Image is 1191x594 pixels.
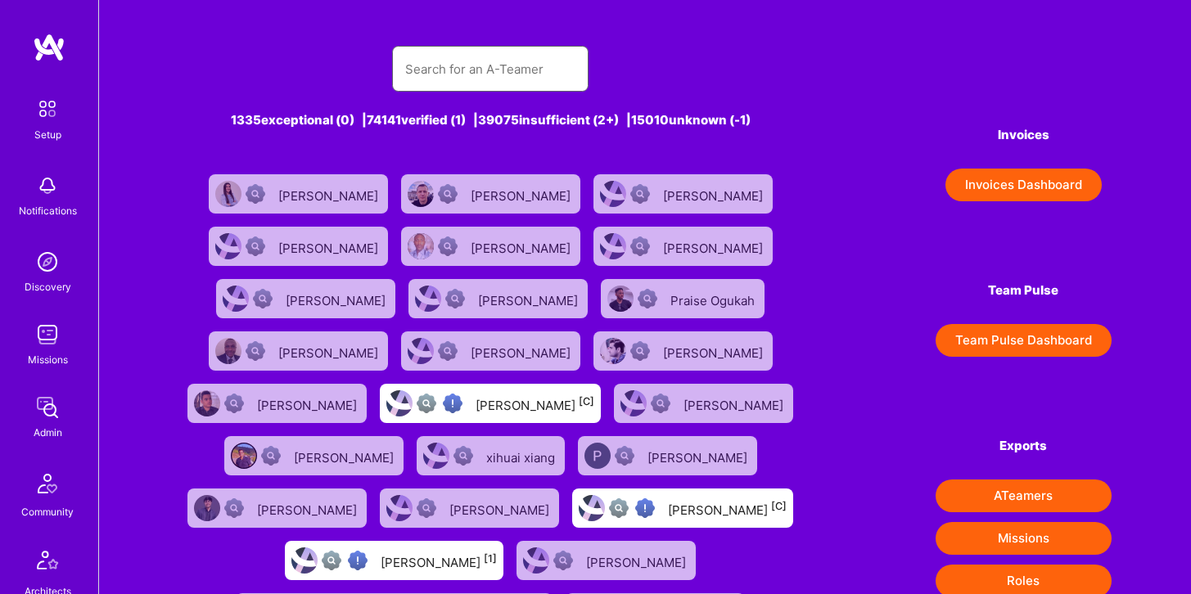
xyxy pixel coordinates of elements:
[210,272,402,325] a: User AvatarNot Scrubbed[PERSON_NAME]
[587,220,779,272] a: User AvatarNot Scrubbed[PERSON_NAME]
[19,202,77,219] div: Notifications
[395,325,587,377] a: User AvatarNot Scrubbed[PERSON_NAME]
[423,443,449,469] img: User Avatar
[31,169,64,202] img: bell
[381,550,497,571] div: [PERSON_NAME]
[471,340,574,362] div: [PERSON_NAME]
[278,534,510,587] a: User AvatarNot fully vettedHigh Potential User[PERSON_NAME][1]
[28,351,68,368] div: Missions
[936,324,1112,357] button: Team Pulse Dashboard
[28,464,67,503] img: Community
[194,495,220,521] img: User Avatar
[373,482,566,534] a: User AvatarNot Scrubbed[PERSON_NAME]
[218,430,410,482] a: User AvatarNot Scrubbed[PERSON_NAME]
[478,288,581,309] div: [PERSON_NAME]
[586,550,689,571] div: [PERSON_NAME]
[322,551,341,570] img: Not fully vetted
[600,233,626,259] img: User Avatar
[395,168,587,220] a: User AvatarNot Scrubbed[PERSON_NAME]
[286,288,389,309] div: [PERSON_NAME]
[936,283,1112,298] h4: Team Pulse
[408,181,434,207] img: User Avatar
[607,377,800,430] a: User AvatarNot Scrubbed[PERSON_NAME]
[438,184,458,204] img: Not Scrubbed
[594,272,771,325] a: User AvatarNot ScrubbedPraise Ogukah
[584,443,611,469] img: User Avatar
[278,236,381,257] div: [PERSON_NAME]
[202,220,395,272] a: User AvatarNot Scrubbed[PERSON_NAME]
[246,341,265,361] img: Not Scrubbed
[484,552,497,565] sup: [1]
[523,547,549,574] img: User Avatar
[31,391,64,424] img: admin teamwork
[609,498,629,518] img: Not fully vetted
[261,446,281,466] img: Not Scrubbed
[587,325,779,377] a: User AvatarNot Scrubbed[PERSON_NAME]
[630,184,650,204] img: Not Scrubbed
[405,48,575,90] input: Search for an A-Teamer
[945,169,1102,201] button: Invoices Dashboard
[291,547,318,574] img: User Avatar
[253,289,273,308] img: Not Scrubbed
[600,338,626,364] img: User Avatar
[663,340,766,362] div: [PERSON_NAME]
[638,289,657,308] img: Not Scrubbed
[635,498,655,518] img: High Potential User
[668,497,787,519] div: [PERSON_NAME]
[215,181,241,207] img: User Avatar
[443,394,462,413] img: High Potential User
[294,445,397,466] div: [PERSON_NAME]
[33,33,65,62] img: logo
[178,111,802,128] div: 1335 exceptional (0) | 74141 verified (1) | 39075 insufficient (2+) | 15010 unknown (-1)
[417,498,436,518] img: Not Scrubbed
[647,445,751,466] div: [PERSON_NAME]
[231,443,257,469] img: User Avatar
[553,551,573,570] img: Not Scrubbed
[663,183,766,205] div: [PERSON_NAME]
[30,92,65,126] img: setup
[471,183,574,205] div: [PERSON_NAME]
[415,286,441,312] img: User Avatar
[587,168,779,220] a: User AvatarNot Scrubbed[PERSON_NAME]
[936,479,1112,512] button: ATeamers
[620,390,647,416] img: User Avatar
[194,390,220,416] img: User Avatar
[571,430,764,482] a: User AvatarNot Scrubbed[PERSON_NAME]
[600,181,626,207] img: User Avatar
[25,278,71,295] div: Discovery
[615,446,634,466] img: Not Scrubbed
[417,394,436,413] img: Not fully vetted
[579,495,605,521] img: User Avatar
[408,338,434,364] img: User Avatar
[246,236,265,256] img: Not Scrubbed
[410,430,571,482] a: User AvatarNot Scrubbedxihuai xiang
[607,286,634,312] img: User Avatar
[453,446,473,466] img: Not Scrubbed
[31,318,64,351] img: teamwork
[566,482,800,534] a: User AvatarNot fully vettedHigh Potential User[PERSON_NAME][C]
[257,497,360,519] div: [PERSON_NAME]
[445,289,465,308] img: Not Scrubbed
[510,534,702,587] a: User AvatarNot Scrubbed[PERSON_NAME]
[278,183,381,205] div: [PERSON_NAME]
[471,236,574,257] div: [PERSON_NAME]
[476,393,594,414] div: [PERSON_NAME]
[395,220,587,272] a: User AvatarNot Scrubbed[PERSON_NAME]
[348,551,368,570] img: High Potential User
[651,394,670,413] img: Not Scrubbed
[630,236,650,256] img: Not Scrubbed
[278,340,381,362] div: [PERSON_NAME]
[386,390,413,416] img: User Avatar
[31,245,64,278] img: discovery
[373,377,607,430] a: User AvatarNot fully vettedHigh Potential User[PERSON_NAME][C]
[579,395,594,407] sup: [C]
[936,128,1112,142] h4: Invoices
[386,495,413,521] img: User Avatar
[486,445,558,466] div: xihuai xiang
[34,424,62,441] div: Admin
[438,236,458,256] img: Not Scrubbed
[181,377,373,430] a: User AvatarNot Scrubbed[PERSON_NAME]
[408,233,434,259] img: User Avatar
[438,341,458,361] img: Not Scrubbed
